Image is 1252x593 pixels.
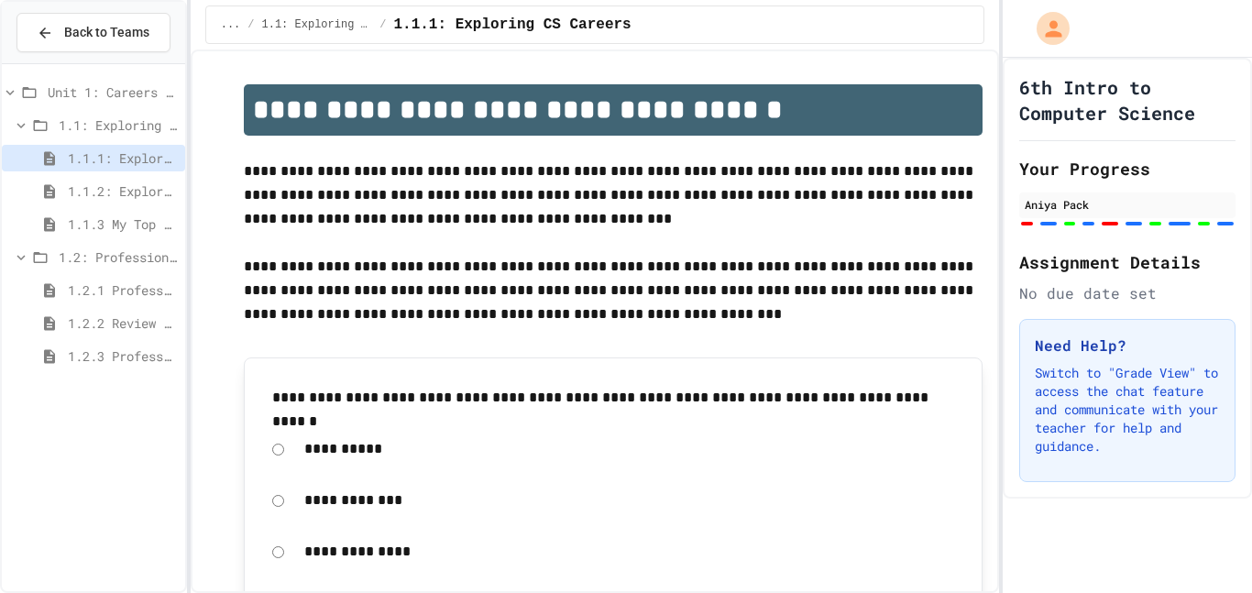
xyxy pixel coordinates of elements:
[68,181,178,201] span: 1.1.2: Exploring CS Careers - Review
[379,17,386,32] span: /
[68,148,178,168] span: 1.1.1: Exploring CS Careers
[68,214,178,234] span: 1.1.3 My Top 3 CS Careers!
[1019,282,1236,304] div: No due date set
[59,247,178,267] span: 1.2: Professional Communication
[48,82,178,102] span: Unit 1: Careers & Professionalism
[1025,196,1230,213] div: Aniya Pack
[1019,74,1236,126] h1: 6th Intro to Computer Science
[262,17,373,32] span: 1.1: Exploring CS Careers
[1019,156,1236,181] h2: Your Progress
[64,23,149,42] span: Back to Teams
[68,280,178,300] span: 1.2.1 Professional Communication
[247,17,254,32] span: /
[68,346,178,366] span: 1.2.3 Professional Communication Challenge
[68,313,178,333] span: 1.2.2 Review - Professional Communication
[1035,335,1220,357] h3: Need Help?
[1019,249,1236,275] h2: Assignment Details
[59,115,178,135] span: 1.1: Exploring CS Careers
[393,14,631,36] span: 1.1.1: Exploring CS Careers
[1017,7,1074,49] div: My Account
[221,17,241,32] span: ...
[1035,364,1220,456] p: Switch to "Grade View" to access the chat feature and communicate with your teacher for help and ...
[16,13,170,52] button: Back to Teams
